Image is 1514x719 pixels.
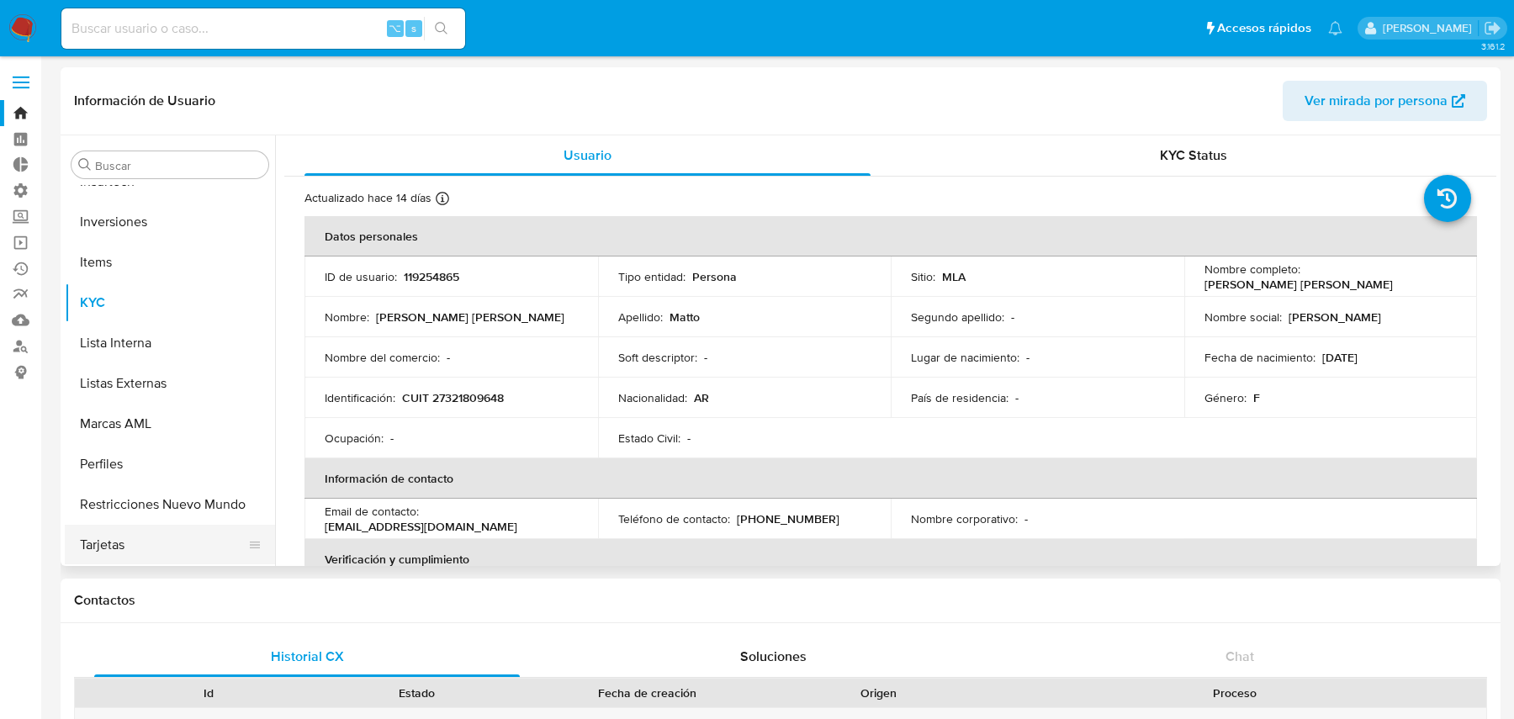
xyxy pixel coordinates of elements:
span: Chat [1225,647,1254,666]
p: Tipo entidad : [618,269,686,284]
button: Marcas AML [65,404,275,444]
p: Nombre del comercio : [325,350,440,365]
th: Datos personales [304,216,1477,256]
p: Apellido : [618,309,663,325]
p: [PERSON_NAME] [PERSON_NAME] [376,309,564,325]
p: - [1011,309,1014,325]
p: [DATE] [1322,350,1358,365]
p: [PHONE_NUMBER] [737,511,839,526]
p: Nombre : [325,309,369,325]
button: KYC [65,283,275,323]
p: - [1015,390,1019,405]
p: MLA [942,269,966,284]
span: Usuario [564,145,611,165]
p: AR [694,390,709,405]
div: Estado [324,685,508,701]
p: - [687,431,691,446]
p: País de residencia : [911,390,1008,405]
p: Teléfono de contacto : [618,511,730,526]
span: Soluciones [740,647,807,666]
span: Accesos rápidos [1217,19,1311,37]
th: Verificación y cumplimiento [304,539,1477,579]
p: Segundo apellido : [911,309,1004,325]
button: Buscar [78,158,92,172]
div: Proceso [994,685,1474,701]
p: Actualizado hace 14 días [304,190,431,206]
p: Nombre completo : [1204,262,1300,277]
p: Género : [1204,390,1247,405]
p: - [390,431,394,446]
p: 119254865 [404,269,459,284]
p: ID de usuario : [325,269,397,284]
button: Lista Interna [65,323,275,363]
p: [EMAIL_ADDRESS][DOMAIN_NAME] [325,519,517,534]
button: Tarjetas [65,525,262,565]
p: Lugar de nacimiento : [911,350,1019,365]
p: F [1253,390,1260,405]
button: Perfiles [65,444,275,484]
a: Salir [1484,19,1501,37]
button: Inversiones [65,202,275,242]
p: - [1026,350,1030,365]
th: Información de contacto [304,458,1477,499]
input: Buscar [95,158,262,173]
span: Historial CX [271,647,344,666]
p: - [447,350,450,365]
p: Identificación : [325,390,395,405]
span: Ver mirada por persona [1305,81,1448,121]
button: Ver mirada por persona [1283,81,1487,121]
button: Listas Externas [65,363,275,404]
p: Ocupación : [325,431,384,446]
p: juan.calo@mercadolibre.com [1383,20,1478,36]
p: Nombre social : [1204,309,1282,325]
div: Origen [786,685,971,701]
p: Estado Civil : [618,431,680,446]
span: KYC Status [1160,145,1227,165]
p: [PERSON_NAME] [PERSON_NAME] [1204,277,1393,292]
div: Id [116,685,300,701]
p: Soft descriptor : [618,350,697,365]
a: Notificaciones [1328,21,1342,35]
button: Items [65,242,275,283]
p: Nombre corporativo : [911,511,1018,526]
p: Nacionalidad : [618,390,687,405]
span: s [411,20,416,36]
input: Buscar usuario o caso... [61,18,465,40]
p: CUIT 27321809648 [402,390,504,405]
p: Fecha de nacimiento : [1204,350,1315,365]
h1: Información de Usuario [74,93,215,109]
h1: Contactos [74,592,1487,609]
p: Matto [670,309,700,325]
div: Fecha de creación [532,685,763,701]
p: Persona [692,269,737,284]
p: Email de contacto : [325,504,419,519]
button: Restricciones Nuevo Mundo [65,484,275,525]
button: search-icon [424,17,458,40]
span: ⌥ [389,20,401,36]
p: Sitio : [911,269,935,284]
p: - [704,350,707,365]
p: - [1024,511,1028,526]
p: [PERSON_NAME] [1289,309,1381,325]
